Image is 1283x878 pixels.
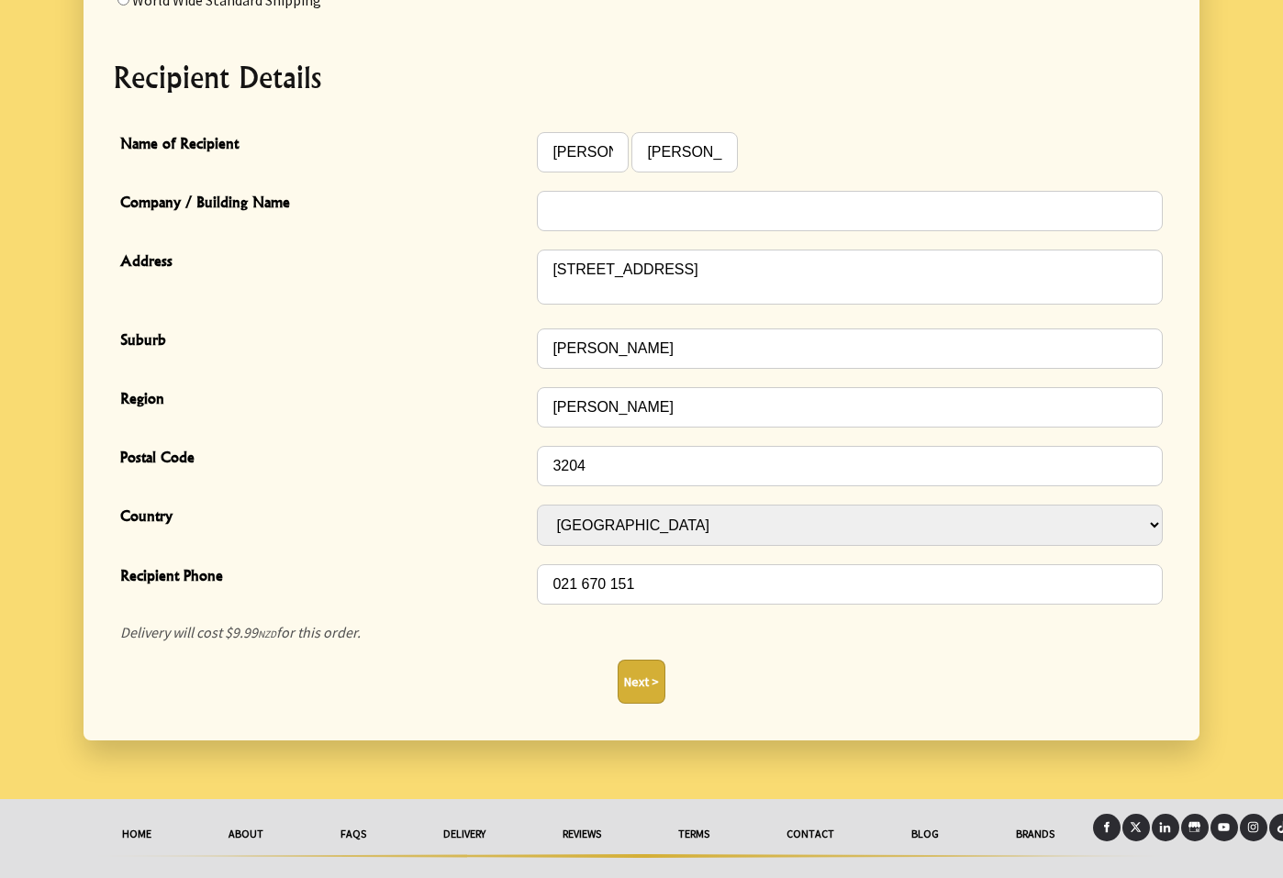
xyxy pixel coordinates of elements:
a: Terms [640,814,748,854]
span: Suburb [120,328,528,355]
a: Facebook [1093,814,1121,841]
span: Postal Code [120,446,528,472]
h2: Recipient Details [113,55,1170,99]
a: HOME [84,814,190,854]
a: reviews [524,814,640,854]
input: Suburb [537,328,1163,369]
span: Address [120,250,528,276]
select: Country [537,505,1163,546]
span: Region [120,387,528,414]
a: Contact [748,814,873,854]
a: delivery [405,814,524,854]
span: NZD [258,628,276,640]
span: Name of Recipient [120,132,528,159]
a: Blog [873,814,977,854]
input: Region [537,387,1163,428]
input: Recipient Phone [537,564,1163,605]
span: Company / Building Name [120,191,528,217]
span: Country [120,505,528,531]
a: LinkedIn [1152,814,1179,841]
span: Recipient Phone [120,564,528,591]
a: Instagram [1240,814,1267,841]
input: Name of Recipient [537,132,629,172]
a: Brands [977,814,1093,854]
input: Postal Code [537,446,1163,486]
button: Next > [618,660,665,704]
a: Youtube [1210,814,1238,841]
a: X (Twitter) [1122,814,1150,841]
a: FAQs [302,814,405,854]
em: Delivery will cost $9.99 for this order. [120,623,361,641]
a: About [190,814,302,854]
input: Company / Building Name [537,191,1163,231]
textarea: Address [537,250,1163,305]
input: Name of Recipient [631,132,738,172]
